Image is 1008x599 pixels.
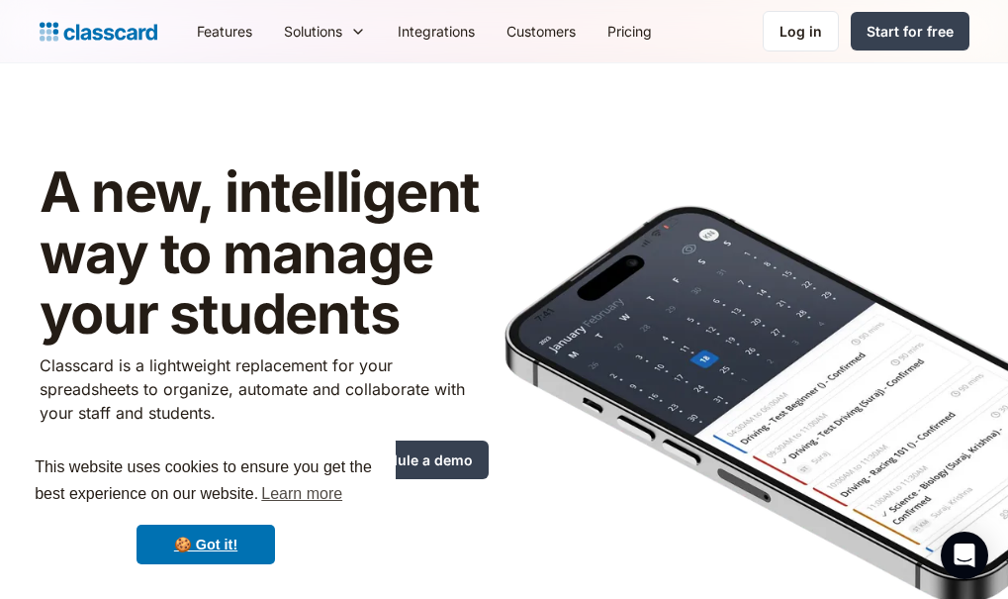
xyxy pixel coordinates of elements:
[258,479,345,509] a: learn more about cookies
[382,9,491,53] a: Integrations
[763,11,839,51] a: Log in
[941,532,988,579] div: Open Intercom Messenger
[284,21,342,42] div: Solutions
[779,21,822,42] div: Log in
[181,9,268,53] a: Features
[851,12,969,50] a: Start for free
[491,9,592,53] a: Customers
[40,353,489,425] p: Classcard is a lightweight replacement for your spreadsheets to organize, automate and collaborat...
[40,162,489,346] h1: A new, intelligent way to manage your students
[268,9,382,53] div: Solutions
[137,525,275,564] a: dismiss cookie message
[339,441,489,479] input: Schedule a demo
[40,18,157,46] a: Logo
[867,21,954,42] div: Start for free
[16,437,396,583] div: cookieconsent
[35,455,377,509] span: This website uses cookies to ensure you get the best experience on our website.
[592,9,668,53] a: Pricing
